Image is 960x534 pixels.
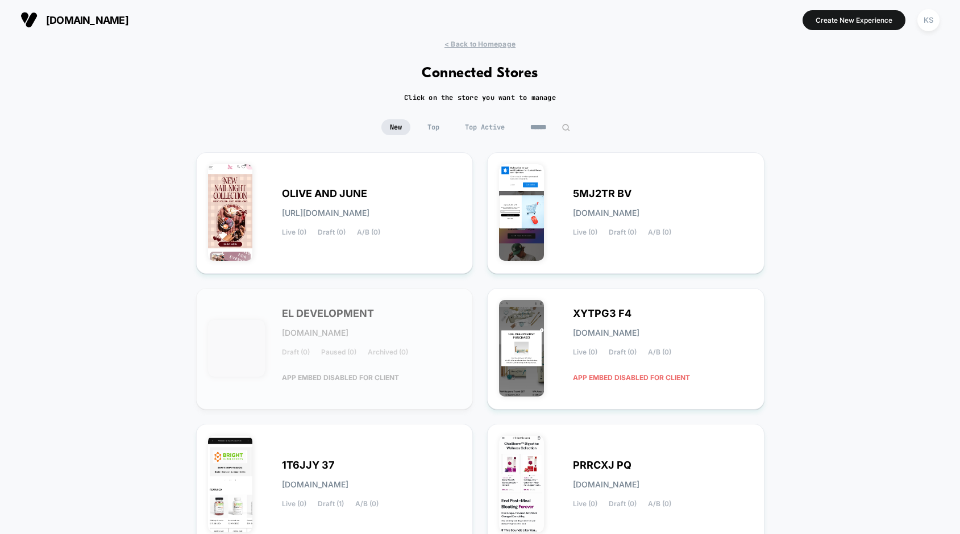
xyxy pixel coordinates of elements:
span: XYTPG3 F4 [573,310,631,318]
span: [DOMAIN_NAME] [282,481,348,489]
span: Live (0) [573,228,597,236]
span: APP EMBED DISABLED FOR CLIENT [282,368,399,387]
span: [DOMAIN_NAME] [573,209,639,217]
div: KS [917,9,940,31]
img: OLIVE_AND_JUNE [208,164,253,261]
span: PRRCXJ PQ [573,461,631,469]
span: 5MJ2TR BV [573,190,631,198]
span: Draft (0) [609,348,637,356]
span: Draft (0) [318,228,346,236]
img: EL_DEVELOPMENT [208,320,265,377]
span: A/B (0) [648,500,671,508]
span: 1T6JJY 37 [282,461,334,469]
span: APP EMBED DISABLED FOR CLIENT [573,368,690,387]
span: Draft (0) [609,500,637,508]
span: Paused (0) [321,348,356,356]
img: Visually logo [20,11,38,28]
span: Draft (1) [318,500,344,508]
span: [DOMAIN_NAME] [573,329,639,337]
span: [URL][DOMAIN_NAME] [282,209,369,217]
span: EL DEVELOPMENT [282,310,374,318]
h1: Connected Stores [422,65,538,82]
span: [DOMAIN_NAME] [573,481,639,489]
button: KS [914,9,943,32]
img: XYTPG3_F4 [499,300,544,397]
button: Create New Experience [803,10,905,30]
span: Top Active [456,119,513,135]
span: Live (0) [573,500,597,508]
span: Live (0) [573,348,597,356]
span: Draft (0) [282,348,310,356]
span: A/B (0) [648,228,671,236]
span: A/B (0) [357,228,380,236]
img: 1T6JJY_37 [208,436,253,532]
span: < Back to Homepage [444,40,516,48]
span: Live (0) [282,228,306,236]
img: PRRCXJ_PQ [499,436,544,532]
span: [DOMAIN_NAME] [46,14,128,26]
span: A/B (0) [355,500,379,508]
span: Top [419,119,448,135]
span: Archived (0) [368,348,408,356]
span: Live (0) [282,500,306,508]
span: New [381,119,410,135]
h2: Click on the store you want to manage [404,93,556,102]
span: OLIVE AND JUNE [282,190,367,198]
span: Draft (0) [609,228,637,236]
img: 5MJ2TR_BV [499,164,544,261]
span: A/B (0) [648,348,671,356]
span: [DOMAIN_NAME] [282,329,348,337]
img: edit [562,123,570,132]
button: [DOMAIN_NAME] [17,11,132,29]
